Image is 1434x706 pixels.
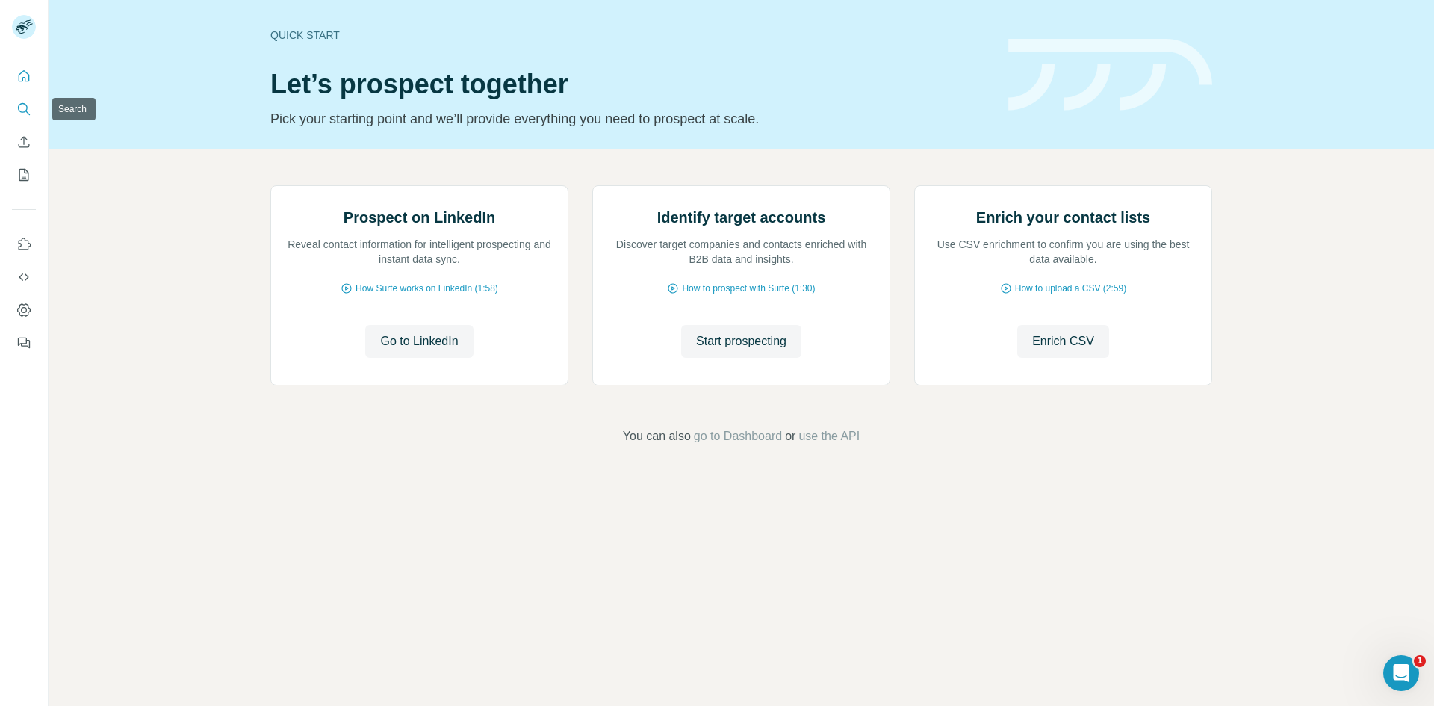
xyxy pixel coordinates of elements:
[694,427,782,445] button: go to Dashboard
[696,332,786,350] span: Start prospecting
[380,332,458,350] span: Go to LinkedIn
[1008,39,1212,111] img: banner
[657,207,826,228] h2: Identify target accounts
[1032,332,1094,350] span: Enrich CSV
[270,28,990,43] div: Quick start
[608,237,875,267] p: Discover target companies and contacts enriched with B2B data and insights.
[344,207,495,228] h2: Prospect on LinkedIn
[1015,282,1126,295] span: How to upload a CSV (2:59)
[12,161,36,188] button: My lists
[1383,655,1419,691] iframe: Intercom live chat
[798,427,860,445] button: use the API
[1414,655,1426,667] span: 1
[623,427,691,445] span: You can also
[12,96,36,123] button: Search
[365,325,473,358] button: Go to LinkedIn
[12,297,36,323] button: Dashboard
[12,231,36,258] button: Use Surfe on LinkedIn
[12,264,36,291] button: Use Surfe API
[976,207,1150,228] h2: Enrich your contact lists
[270,69,990,99] h1: Let’s prospect together
[356,282,498,295] span: How Surfe works on LinkedIn (1:58)
[286,237,553,267] p: Reveal contact information for intelligent prospecting and instant data sync.
[12,329,36,356] button: Feedback
[270,108,990,129] p: Pick your starting point and we’ll provide everything you need to prospect at scale.
[930,237,1196,267] p: Use CSV enrichment to confirm you are using the best data available.
[12,63,36,90] button: Quick start
[681,325,801,358] button: Start prospecting
[1017,325,1109,358] button: Enrich CSV
[785,427,795,445] span: or
[12,128,36,155] button: Enrich CSV
[682,282,815,295] span: How to prospect with Surfe (1:30)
